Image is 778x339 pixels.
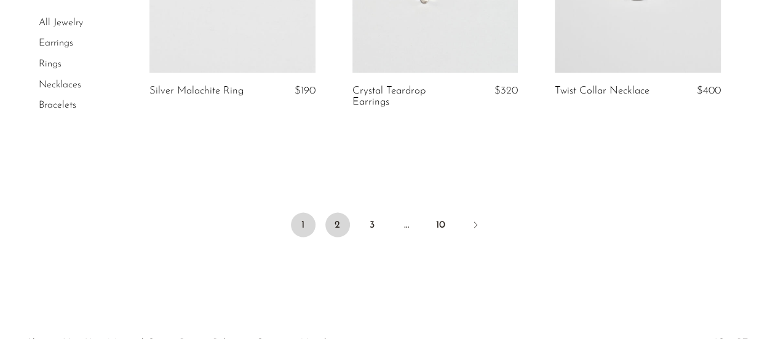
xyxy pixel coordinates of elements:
[39,79,81,89] a: Necklaces
[295,86,316,96] span: $190
[463,213,488,240] a: Next
[352,86,461,108] a: Crystal Teardrop Earrings
[360,213,384,237] a: 3
[394,213,419,237] span: …
[494,86,518,96] span: $320
[39,100,76,110] a: Bracelets
[39,17,83,27] a: All Jewelry
[325,213,350,237] a: 2
[429,213,453,237] a: 10
[697,86,721,96] span: $400
[149,86,244,97] a: Silver Malachite Ring
[39,38,73,48] a: Earrings
[291,213,316,237] span: 1
[39,58,62,68] a: Rings
[555,86,649,97] a: Twist Collar Necklace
